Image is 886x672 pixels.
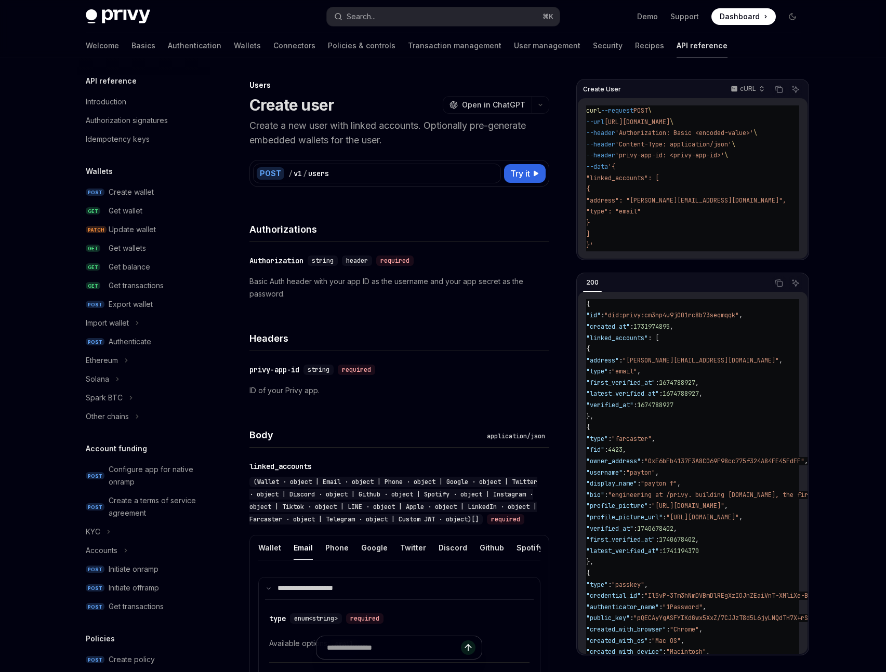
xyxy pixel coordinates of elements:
a: GETGet wallets [77,239,210,258]
span: , [703,603,706,611]
a: POSTAuthenticate [77,332,210,351]
a: POSTInitiate onramp [77,560,210,579]
span: : [623,468,626,477]
span: , [637,367,641,375]
span: , [695,535,699,544]
span: POST [86,189,104,196]
div: / [303,168,307,179]
span: : [659,603,663,611]
div: Introduction [86,96,126,108]
span: --data [586,163,608,171]
button: Phone [325,535,349,560]
div: linked_accounts [249,461,312,472]
span: "type" [586,367,608,375]
a: POSTExport wallet [77,295,210,314]
span: \ [648,106,652,115]
div: Authorization signatures [86,114,168,127]
span: --url [586,118,604,126]
button: Github [480,535,504,560]
span: "linked_accounts" [586,334,648,342]
div: Export wallet [109,298,153,311]
div: Get wallets [109,242,146,254]
button: Copy the contents from the code block [772,83,786,96]
button: Ethereum [77,351,210,370]
button: Wallet [258,535,281,560]
span: : [641,457,644,465]
span: "bio" [586,491,604,499]
span: "profile_picture" [586,502,648,510]
span: string [308,366,329,374]
span: Open in ChatGPT [462,100,525,110]
span: header [346,257,368,265]
span: "linked_accounts": [ [586,174,659,182]
a: User management [514,33,580,58]
a: POSTCreate wallet [77,183,210,201]
span: , [670,322,673,331]
span: curl [586,106,601,115]
div: KYC [86,526,100,538]
span: --header [586,129,615,137]
span: "1Password" [663,603,703,611]
div: users [308,168,329,179]
span: 'privy-app-id: <privy-app-id>' [615,151,724,159]
p: cURL [740,85,756,93]
span: , [739,311,743,319]
div: Import wallet [86,317,129,329]
span: , [695,379,699,387]
div: Get transactions [109,600,164,613]
span: "[URL][DOMAIN_NAME]" [652,502,724,510]
span: 1741194370 [663,547,699,555]
button: Open in ChatGPT [443,96,532,114]
span: "owner_address" [586,457,641,465]
span: : [ [648,334,659,342]
div: POST [257,167,284,180]
span: "type" [586,581,608,589]
span: "[PERSON_NAME][EMAIL_ADDRESS][DOMAIN_NAME]" [623,356,779,365]
a: Basics [131,33,155,58]
button: Ask AI [789,276,802,290]
span: }' [586,241,593,249]
span: \ [670,118,673,126]
a: Wallets [234,33,261,58]
span: , [804,457,808,465]
button: Toggle dark mode [784,8,801,25]
span: , [699,625,703,634]
span: "[URL][DOMAIN_NAME]" [666,513,739,521]
span: "id" [586,311,601,319]
div: v1 [294,168,302,179]
a: Authorization signatures [77,111,210,130]
span: : [604,491,608,499]
div: / [288,168,293,179]
button: Try it [504,164,546,183]
a: POSTCreate policy [77,650,210,669]
span: "authenticator_name" [586,603,659,611]
div: Get transactions [109,279,164,292]
span: GET [86,263,100,271]
span: : [659,389,663,398]
span: , [644,581,648,589]
div: type [269,613,286,624]
span: \ [732,140,735,149]
span: }, [586,412,593,421]
span: : [637,479,641,488]
span: GET [86,282,100,290]
span: "username" [586,468,623,477]
button: Discord [439,535,467,560]
span: POST [86,301,104,308]
div: Initiate onramp [109,563,158,575]
div: application/json [483,431,549,441]
img: dark logo [86,9,150,24]
a: Dashboard [711,8,776,25]
span: : [601,311,604,319]
span: { [586,185,590,193]
div: Search... [347,10,376,23]
span: : [633,401,637,409]
span: POST [86,503,104,511]
span: , [779,356,783,365]
button: Google [361,535,388,560]
a: Security [593,33,623,58]
span: , [699,389,703,398]
span: : [630,614,633,622]
a: Idempotency keys [77,130,210,149]
div: Users [249,80,549,90]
